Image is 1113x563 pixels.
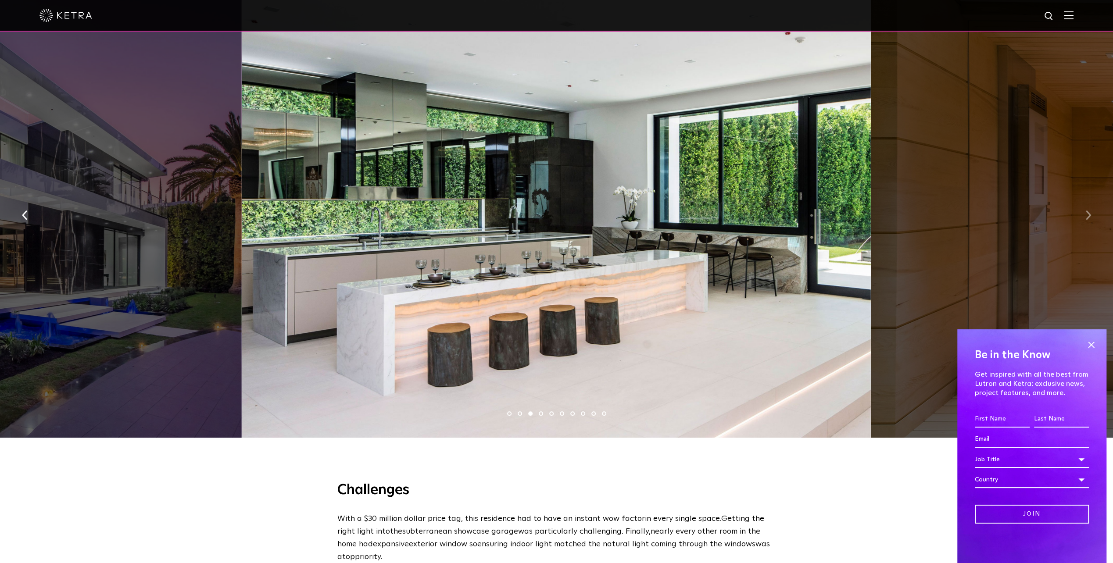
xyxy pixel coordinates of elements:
[337,481,776,500] h3: Challenges
[337,515,377,523] span: With a $30
[373,540,409,548] span: expansive
[337,527,760,548] span: nearly every other room in the home had
[975,471,1089,488] div: Country
[975,370,1089,397] p: Get inspired with all the best from Lutron and Ketra: exclusive news, project features, and more.
[1064,11,1074,19] img: Hamburger%20Nav.svg
[975,505,1089,524] input: Join
[390,527,402,535] span: the
[975,451,1089,468] div: Job Title
[518,527,651,535] span: was particularly challenging. Finally,
[342,553,355,561] span: top
[409,540,446,548] span: exterior w
[490,540,755,548] span: uring indoor light matched the natural light coming through the windows
[975,431,1089,448] input: Email
[1034,411,1089,428] input: Last Name
[337,515,764,535] span: Getting the right light into
[402,527,518,535] span: subterranean showcase garage
[720,515,721,523] span: .
[39,9,92,22] img: ketra-logo-2019-white
[446,540,477,548] span: indow so
[975,411,1030,428] input: First Name
[337,540,770,561] span: as a
[563,515,645,523] span: an instant wow factor
[355,553,383,561] span: priority.
[1085,210,1091,220] img: arrow-right-black.svg
[755,540,762,548] span: w
[477,540,490,548] span: ens
[645,515,720,523] span: in every single space
[1044,11,1055,22] img: search icon
[22,210,28,220] img: arrow-left-black.svg
[975,347,1089,363] h4: Be in the Know
[379,515,561,523] span: million dollar price tag, this residence had to have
